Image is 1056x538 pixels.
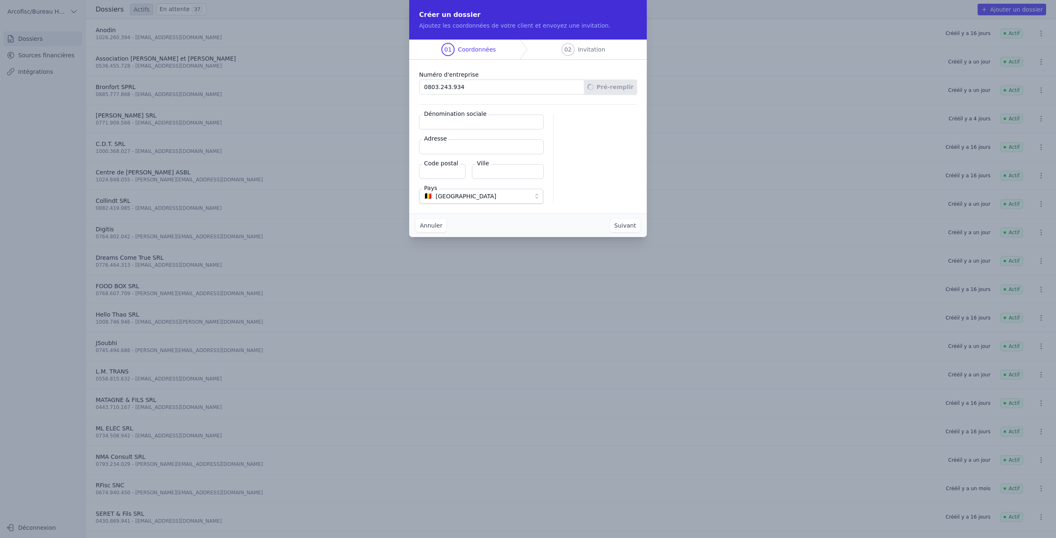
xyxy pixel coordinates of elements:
[424,194,432,199] span: 🇧🇪
[419,21,637,30] p: Ajoutez les coordonnées de votre client et envoyez une invitation.
[409,40,647,60] nav: Progress
[584,80,637,94] button: Pré-remplir
[578,45,605,54] span: Invitation
[444,45,452,54] span: 01
[475,159,491,167] label: Ville
[422,110,488,118] label: Dénomination sociale
[416,219,446,232] button: Annuler
[419,189,543,204] button: 🇧🇪 [GEOGRAPHIC_DATA]
[422,184,439,192] label: Pays
[422,159,460,167] label: Code postal
[419,10,637,20] h2: Créer un dossier
[436,191,496,201] span: [GEOGRAPHIC_DATA]
[458,45,496,54] span: Coordonnées
[419,70,637,80] label: Numéro d'entreprise
[564,45,572,54] span: 02
[610,219,640,232] button: Suivant
[422,134,448,143] label: Adresse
